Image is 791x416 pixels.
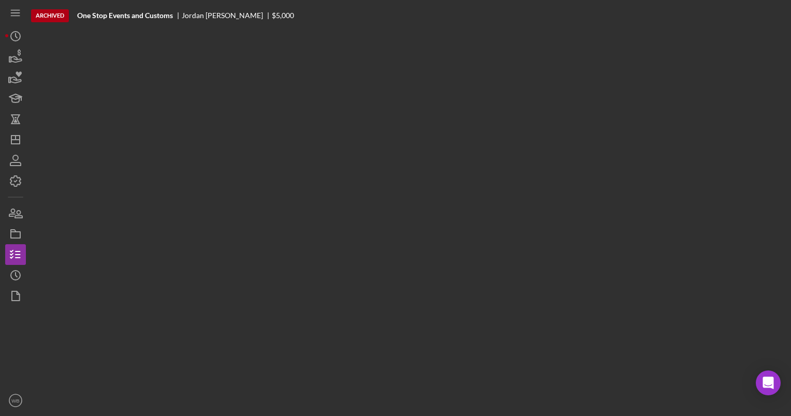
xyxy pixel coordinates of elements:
[182,11,272,20] div: Jordan [PERSON_NAME]
[5,390,26,411] button: WB
[756,370,781,395] div: Open Intercom Messenger
[77,11,173,20] b: One Stop Events and Customs
[272,11,294,20] div: $5,000
[31,9,69,22] div: Archived
[11,398,19,404] text: WB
